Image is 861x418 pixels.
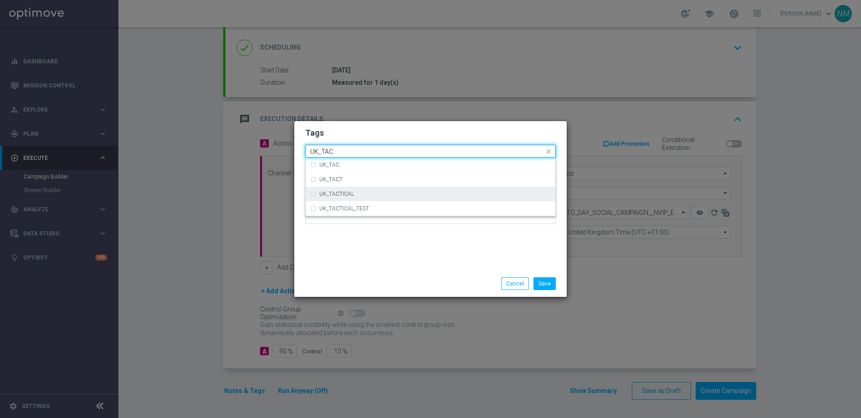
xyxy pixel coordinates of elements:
label: UK_TACTICAL [319,191,354,197]
h2: Tags [305,127,556,138]
div: UK_TACTICAL_TEST [310,201,551,216]
div: UK_TACT [310,172,551,187]
div: UK_TACTICAL [310,187,551,201]
ng-dropdown-panel: Options list [305,158,556,216]
button: Save [533,277,556,290]
button: Cancel [501,277,529,290]
div: UK_TAC [310,158,551,172]
label: UK_TAC [319,162,339,168]
label: UK_TACTICAL_TEST [319,206,369,211]
label: UK_TACT [319,177,343,182]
